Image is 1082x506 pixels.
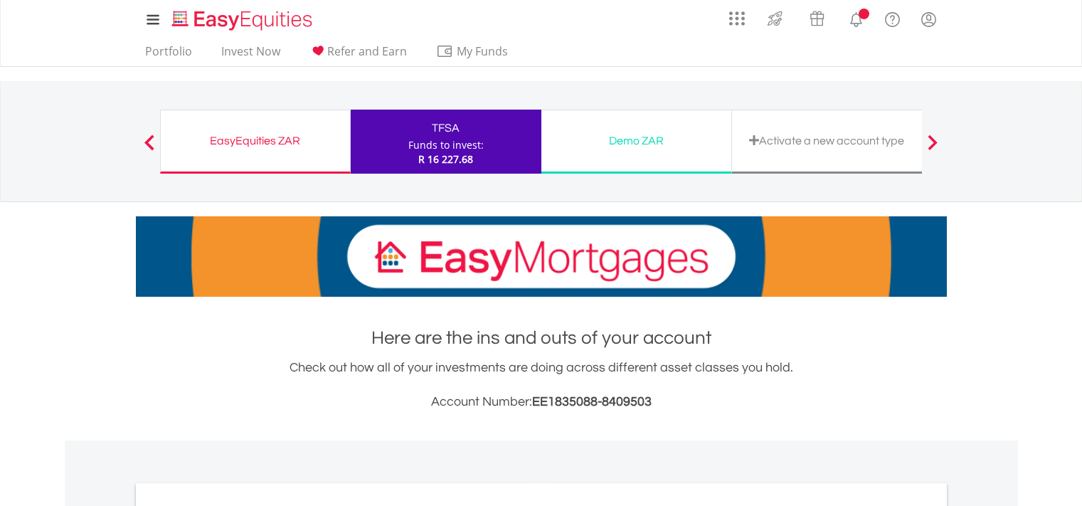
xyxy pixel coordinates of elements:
[136,216,947,297] img: EasyMortage Promotion Banner
[136,392,947,412] h3: Account Number:
[139,44,198,66] a: Portfolio
[418,152,473,166] span: R 16 227.68
[436,42,529,60] span: My Funds
[136,358,947,412] div: Check out how all of your investments are doing across different asset classes you hold.
[741,131,913,151] div: Activate a new account type
[327,43,407,59] span: Refer and Earn
[216,44,286,66] a: Invest Now
[166,4,318,32] a: Home page
[169,131,341,151] div: EasyEquities ZAR
[304,44,413,66] a: Refer and Earn
[408,138,484,152] div: Funds to invest:
[720,4,754,26] a: AppsGrid
[838,4,874,32] a: Notifications
[359,118,533,138] div: TFSA
[805,7,829,30] img: vouchers-v2.svg
[874,4,911,32] a: FAQ's and Support
[550,131,723,151] div: Demo ZAR
[911,4,947,35] a: My Profile
[169,9,318,32] img: EasyEquities_Logo.png
[729,11,745,26] img: grid-menu-icon.svg
[796,4,838,30] a: Vouchers
[763,7,787,30] img: thrive-v2.svg
[532,395,652,409] span: EE1835088-8409503
[136,325,947,351] h1: Here are the ins and outs of your account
